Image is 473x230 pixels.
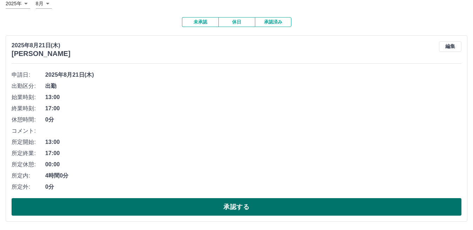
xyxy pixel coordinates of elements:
span: 17:00 [45,149,461,158]
span: 00:00 [45,160,461,169]
button: 承認する [12,198,461,216]
span: 出勤 [45,82,461,90]
h3: [PERSON_NAME] [12,50,70,58]
span: 終業時刻: [12,104,45,113]
p: 2025年8月21日(木) [12,41,70,50]
span: 申請日: [12,71,45,79]
span: 13:00 [45,93,461,102]
span: 13:00 [45,138,461,146]
span: コメント: [12,127,45,135]
button: 承認済み [255,17,291,27]
span: 所定休憩: [12,160,45,169]
button: 編集 [439,41,461,52]
button: 未承認 [182,17,218,27]
span: 所定終業: [12,149,45,158]
span: 2025年8月21日(木) [45,71,461,79]
span: 出勤区分: [12,82,45,90]
span: 所定内: [12,172,45,180]
span: 所定外: [12,183,45,191]
button: 休日 [218,17,255,27]
span: 0分 [45,183,461,191]
span: 所定開始: [12,138,45,146]
span: 始業時刻: [12,93,45,102]
span: 休憩時間: [12,116,45,124]
span: 4時間0分 [45,172,461,180]
span: 0分 [45,116,461,124]
span: 17:00 [45,104,461,113]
